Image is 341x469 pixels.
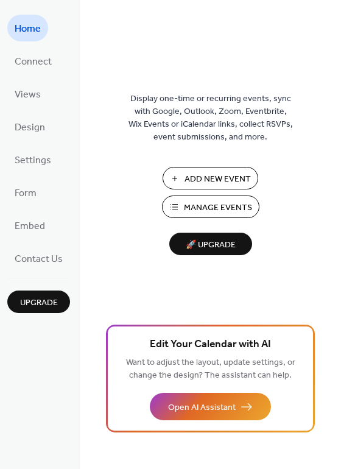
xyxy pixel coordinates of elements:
span: Embed [15,217,45,236]
button: Manage Events [162,196,259,218]
span: Design [15,118,45,138]
span: Want to adjust the layout, update settings, or change the design? The assistant can help. [126,354,295,384]
a: Views [7,80,48,107]
button: 🚀 Upgrade [169,233,252,255]
button: Add New Event [163,167,258,189]
span: 🚀 Upgrade [177,237,245,253]
button: Open AI Assistant [150,393,271,420]
a: Contact Us [7,245,70,272]
span: Settings [15,151,51,171]
a: Form [7,179,44,206]
span: Edit Your Calendar with AI [150,336,271,353]
a: Embed [7,212,52,239]
span: Open AI Assistant [168,401,236,414]
span: Contact Us [15,250,63,269]
a: Settings [7,146,58,173]
span: Add New Event [185,173,251,186]
span: Home [15,19,41,39]
span: Display one-time or recurring events, sync with Google, Outlook, Zoom, Eventbrite, Wix Events or ... [128,93,293,144]
span: Upgrade [20,297,58,309]
a: Connect [7,48,59,74]
span: Manage Events [184,202,252,214]
span: Views [15,85,41,105]
a: Home [7,15,48,41]
a: Design [7,113,52,140]
span: Form [15,184,37,203]
span: Connect [15,52,52,72]
button: Upgrade [7,291,70,313]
